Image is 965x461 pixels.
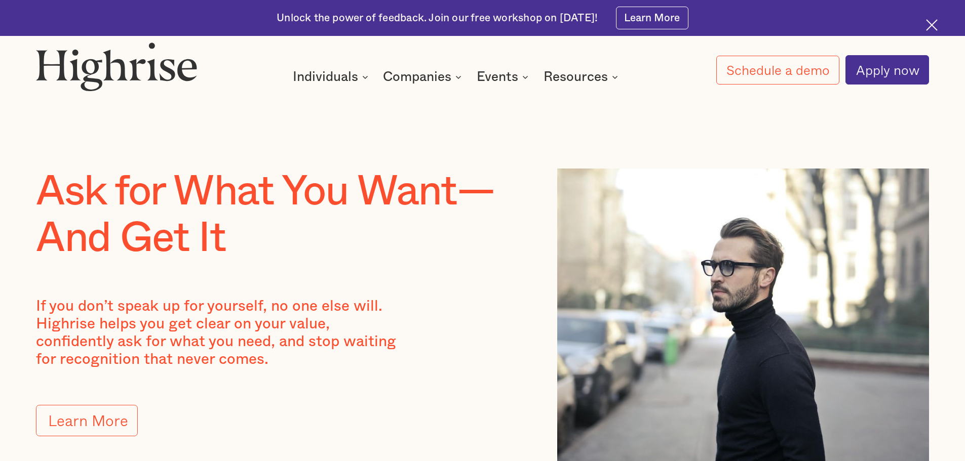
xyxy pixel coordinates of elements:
[277,11,598,25] div: Unlock the power of feedback. Join our free workshop on [DATE]!
[293,71,371,83] div: Individuals
[36,42,197,91] img: Highrise logo
[616,7,688,29] a: Learn More
[716,56,840,85] a: Schedule a demo
[544,71,621,83] div: Resources
[926,19,938,31] img: Cross icon
[845,55,929,85] a: Apply now
[36,169,509,261] h1: Ask for What You Want—And Get It
[477,71,518,83] div: Events
[36,405,137,436] a: Learn More
[477,71,531,83] div: Events
[383,71,465,83] div: Companies
[383,71,451,83] div: Companies
[293,71,358,83] div: Individuals
[36,298,398,368] p: If you don’t speak up for yourself, no one else will. Highrise helps you get clear on your value,...
[544,71,608,83] div: Resources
